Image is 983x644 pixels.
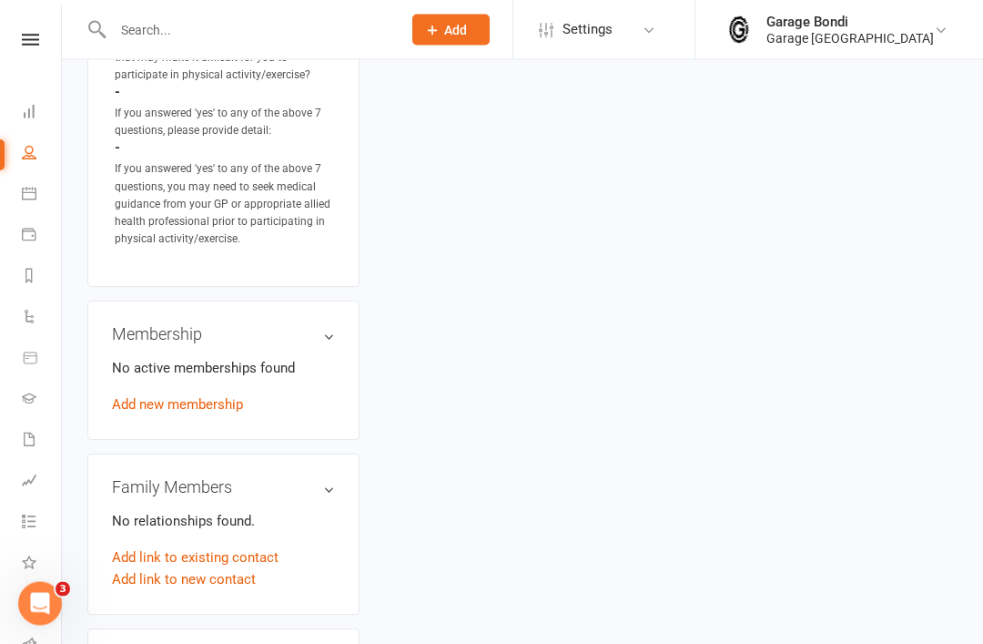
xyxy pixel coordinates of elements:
[112,547,279,569] a: Add link to existing contact
[22,339,63,380] a: Product Sales
[766,30,934,46] div: Garage [GEOGRAPHIC_DATA]
[115,106,335,140] div: If you answered 'yes' to any of the above 7 questions, please provide detail:
[18,582,62,626] iframe: Intercom live chat
[112,326,335,344] h3: Membership
[22,462,63,503] a: Assessments
[112,397,243,414] a: Add new membership
[721,12,757,48] img: thumb_image1753165558.png
[22,93,63,134] a: Dashboard
[444,23,467,37] span: Add
[112,358,335,380] p: No active memberships found
[56,582,70,597] span: 3
[112,569,256,591] a: Add link to new contact
[412,15,490,46] button: Add
[22,134,63,175] a: People
[107,17,389,43] input: Search...
[115,85,335,101] strong: -
[562,9,613,50] span: Settings
[112,511,335,533] p: No relationships found.
[22,257,63,298] a: Reports
[766,14,934,30] div: Garage Bondi
[112,479,335,497] h3: Family Members
[22,544,63,585] a: What's New
[115,140,335,157] strong: -
[22,175,63,216] a: Calendar
[115,161,335,249] div: If you answered 'yes' to any of the above 7 questions, you may need to seek medical guidance from...
[22,216,63,257] a: Payments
